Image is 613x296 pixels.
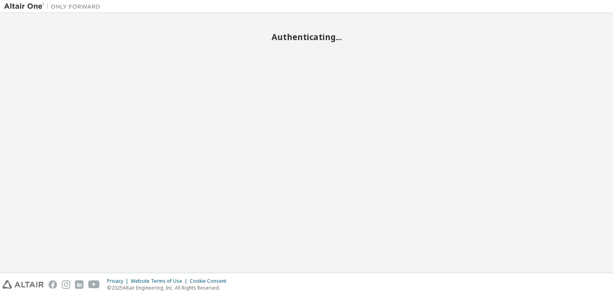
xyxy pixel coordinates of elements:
[107,284,231,291] p: © 2025 Altair Engineering, Inc. All Rights Reserved.
[88,280,100,289] img: youtube.svg
[4,2,104,10] img: Altair One
[2,280,44,289] img: altair_logo.svg
[190,278,231,284] div: Cookie Consent
[75,280,83,289] img: linkedin.svg
[62,280,70,289] img: instagram.svg
[4,32,609,42] h2: Authenticating...
[49,280,57,289] img: facebook.svg
[107,278,131,284] div: Privacy
[131,278,190,284] div: Website Terms of Use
